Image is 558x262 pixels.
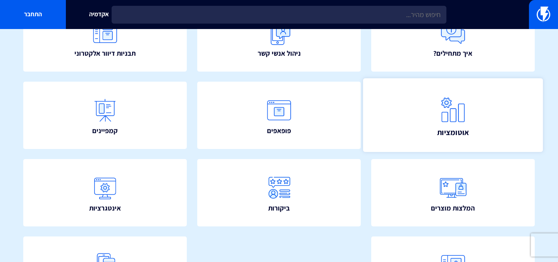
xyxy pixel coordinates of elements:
a: פופאפים [197,82,361,149]
span: תבניות דיוור אלקטרוני [74,48,136,58]
span: קמפיינים [92,126,118,136]
span: פופאפים [267,126,291,136]
span: אוטומציות [437,127,469,138]
span: אינטגרציות [89,203,121,213]
span: המלצות מוצרים [431,203,475,213]
span: ניהול אנשי קשר [258,48,301,58]
input: חיפוש מהיר... [112,6,446,24]
a: קמפיינים [23,82,187,149]
a: תבניות דיוור אלקטרוני [23,5,187,72]
span: איך מתחילים? [433,48,472,58]
span: ביקורות [268,203,290,213]
a: אוטומציות [363,79,543,152]
a: איך מתחילים? [371,5,535,72]
a: ניהול אנשי קשר [197,5,361,72]
a: ביקורות [197,159,361,226]
a: המלצות מוצרים [371,159,535,226]
a: אינטגרציות [23,159,187,226]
